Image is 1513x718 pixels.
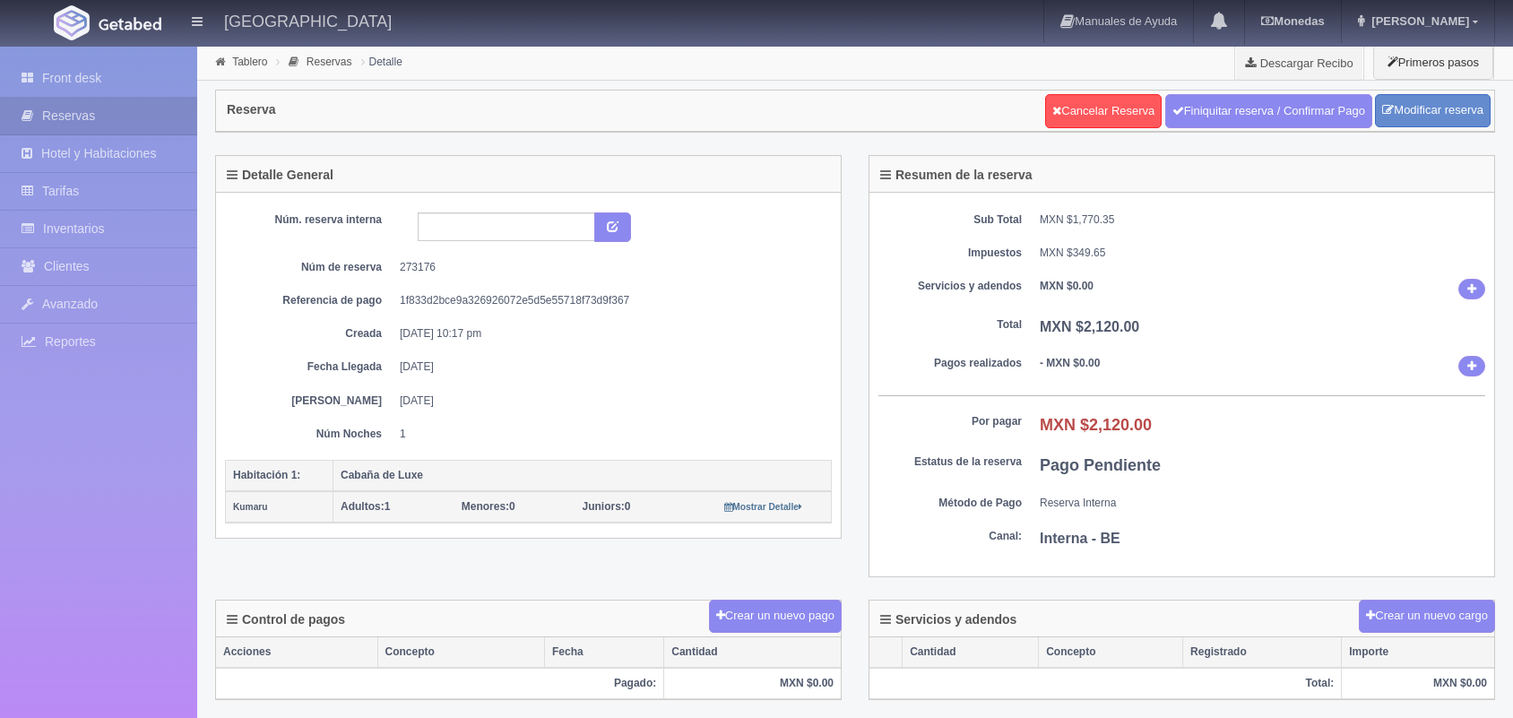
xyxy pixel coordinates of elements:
dt: Referencia de pago [238,293,382,308]
dt: Servicios y adendos [878,279,1022,294]
dt: Canal: [878,529,1022,544]
b: Monedas [1261,14,1324,28]
dt: Pagos realizados [878,356,1022,371]
a: Mostrar Detalle [724,500,802,513]
th: Importe [1342,637,1494,668]
h4: [GEOGRAPHIC_DATA] [224,9,392,31]
span: 0 [583,500,631,513]
h4: Servicios y adendos [880,613,1016,627]
span: 0 [462,500,515,513]
dt: Método de Pago [878,496,1022,511]
dt: Por pagar [878,414,1022,429]
dt: Creada [238,326,382,342]
dd: [DATE] 10:17 pm [400,326,818,342]
dt: [PERSON_NAME] [238,394,382,409]
dd: MXN $349.65 [1040,246,1485,261]
th: Pagado: [216,668,664,699]
h4: Control de pagos [227,613,345,627]
th: Cabaña de Luxe [333,460,832,491]
b: MXN $2,120.00 [1040,319,1139,334]
button: Primeros pasos [1373,45,1493,80]
th: Cantidad [903,637,1039,668]
a: Cancelar Reserva [1045,94,1162,128]
dd: Reserva Interna [1040,496,1485,511]
b: MXN $2,120.00 [1040,416,1152,434]
small: Kumaru [233,502,268,512]
small: Mostrar Detalle [724,502,802,512]
dd: [DATE] [400,359,818,375]
th: Concepto [377,637,544,668]
button: Crear un nuevo pago [709,600,842,633]
a: Reservas [307,56,352,68]
dt: Núm de reserva [238,260,382,275]
a: Descargar Recibo [1235,45,1363,81]
th: Cantidad [664,637,841,668]
th: Acciones [216,637,377,668]
th: MXN $0.00 [1342,668,1494,699]
th: MXN $0.00 [664,668,841,699]
dt: Impuestos [878,246,1022,261]
span: 1 [341,500,390,513]
img: Getabed [54,5,90,40]
img: Getabed [99,17,161,30]
a: Tablero [232,56,267,68]
dt: Sub Total [878,212,1022,228]
span: [PERSON_NAME] [1367,14,1469,28]
b: Interna - BE [1040,531,1120,546]
button: Crear un nuevo cargo [1359,600,1495,633]
dd: [DATE] [400,394,818,409]
dt: Núm. reserva interna [238,212,382,228]
a: Modificar reserva [1375,94,1491,127]
b: - MXN $0.00 [1040,357,1100,369]
th: Registrado [1183,637,1342,668]
dt: Fecha Llegada [238,359,382,375]
strong: Menores: [462,500,509,513]
dt: Núm Noches [238,427,382,442]
strong: Juniors: [583,500,625,513]
th: Concepto [1039,637,1183,668]
th: Fecha [545,637,664,668]
b: Habitación 1: [233,469,300,481]
h4: Detalle General [227,169,333,182]
dd: 273176 [400,260,818,275]
th: Total: [869,668,1342,699]
dt: Estatus de la reserva [878,454,1022,470]
b: Pago Pendiente [1040,456,1161,474]
dt: Total [878,317,1022,333]
dd: 1 [400,427,818,442]
h4: Resumen de la reserva [880,169,1033,182]
dd: MXN $1,770.35 [1040,212,1485,228]
strong: Adultos: [341,500,385,513]
a: Finiquitar reserva / Confirmar Pago [1165,94,1372,128]
h4: Reserva [227,103,276,117]
dd: 1f833d2bce9a326926072e5d5e55718f73d9f367 [400,293,818,308]
b: MXN $0.00 [1040,280,1094,292]
li: Detalle [357,53,407,70]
